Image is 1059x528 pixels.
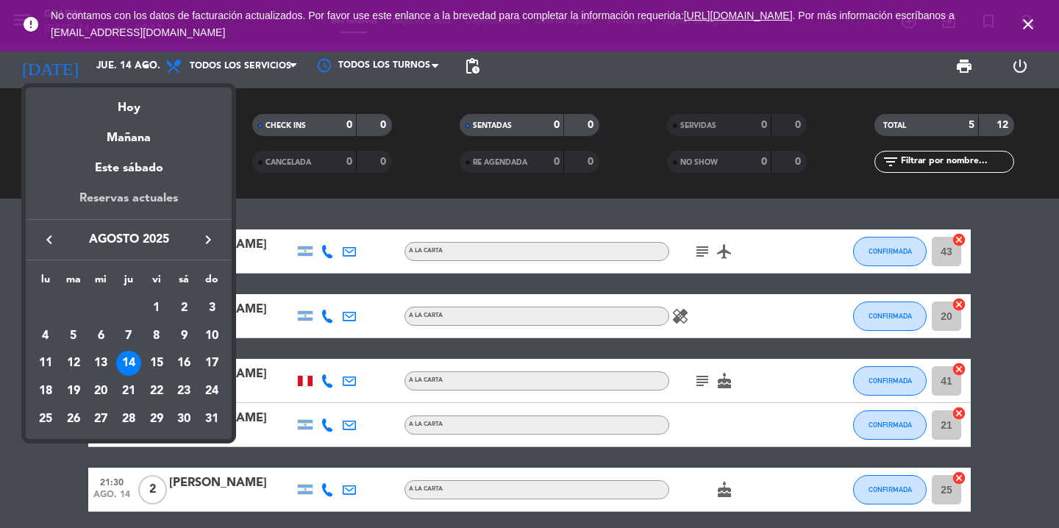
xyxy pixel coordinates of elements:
td: 15 de agosto de 2025 [143,350,171,378]
button: keyboard_arrow_right [195,230,221,249]
div: 23 [171,379,196,404]
td: 22 de agosto de 2025 [143,377,171,405]
div: 11 [33,351,58,376]
td: 11 de agosto de 2025 [32,350,60,378]
div: 29 [144,407,169,432]
div: 30 [171,407,196,432]
th: lunes [32,271,60,294]
div: 10 [199,324,224,349]
div: 3 [199,296,224,321]
th: miércoles [87,271,115,294]
th: domingo [198,271,226,294]
div: 6 [88,324,113,349]
td: 5 de agosto de 2025 [60,322,88,350]
td: 17 de agosto de 2025 [198,350,226,378]
div: 24 [199,379,224,404]
td: 28 de agosto de 2025 [115,405,143,433]
i: keyboard_arrow_left [40,231,58,249]
td: 30 de agosto de 2025 [171,405,199,433]
div: 13 [88,351,113,376]
td: 8 de agosto de 2025 [143,322,171,350]
td: 21 de agosto de 2025 [115,377,143,405]
button: keyboard_arrow_left [36,230,63,249]
div: 19 [61,379,86,404]
td: 26 de agosto de 2025 [60,405,88,433]
td: 3 de agosto de 2025 [198,294,226,322]
td: 23 de agosto de 2025 [171,377,199,405]
div: 9 [171,324,196,349]
div: Mañana [26,118,232,148]
td: 19 de agosto de 2025 [60,377,88,405]
td: 9 de agosto de 2025 [171,322,199,350]
th: martes [60,271,88,294]
td: 6 de agosto de 2025 [87,322,115,350]
div: 18 [33,379,58,404]
div: Reservas actuales [26,189,232,219]
div: 16 [171,351,196,376]
th: jueves [115,271,143,294]
div: 26 [61,407,86,432]
div: 5 [61,324,86,349]
div: 31 [199,407,224,432]
td: 29 de agosto de 2025 [143,405,171,433]
div: 15 [144,351,169,376]
div: 14 [116,351,141,376]
div: 12 [61,351,86,376]
div: 20 [88,379,113,404]
div: 17 [199,351,224,376]
div: 27 [88,407,113,432]
div: Hoy [26,88,232,118]
div: 8 [144,324,169,349]
td: 1 de agosto de 2025 [143,294,171,322]
td: 16 de agosto de 2025 [171,350,199,378]
div: 25 [33,407,58,432]
td: 13 de agosto de 2025 [87,350,115,378]
div: 28 [116,407,141,432]
div: 4 [33,324,58,349]
td: 31 de agosto de 2025 [198,405,226,433]
td: 12 de agosto de 2025 [60,350,88,378]
div: 7 [116,324,141,349]
td: 20 de agosto de 2025 [87,377,115,405]
div: 1 [144,296,169,321]
td: 25 de agosto de 2025 [32,405,60,433]
td: 4 de agosto de 2025 [32,322,60,350]
span: agosto 2025 [63,230,195,249]
td: 27 de agosto de 2025 [87,405,115,433]
td: 18 de agosto de 2025 [32,377,60,405]
div: 2 [171,296,196,321]
td: 10 de agosto de 2025 [198,322,226,350]
div: Este sábado [26,148,232,189]
div: 21 [116,379,141,404]
i: keyboard_arrow_right [199,231,217,249]
th: sábado [171,271,199,294]
td: 7 de agosto de 2025 [115,322,143,350]
div: 22 [144,379,169,404]
th: viernes [143,271,171,294]
td: AGO. [32,294,143,322]
td: 14 de agosto de 2025 [115,350,143,378]
td: 2 de agosto de 2025 [171,294,199,322]
td: 24 de agosto de 2025 [198,377,226,405]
